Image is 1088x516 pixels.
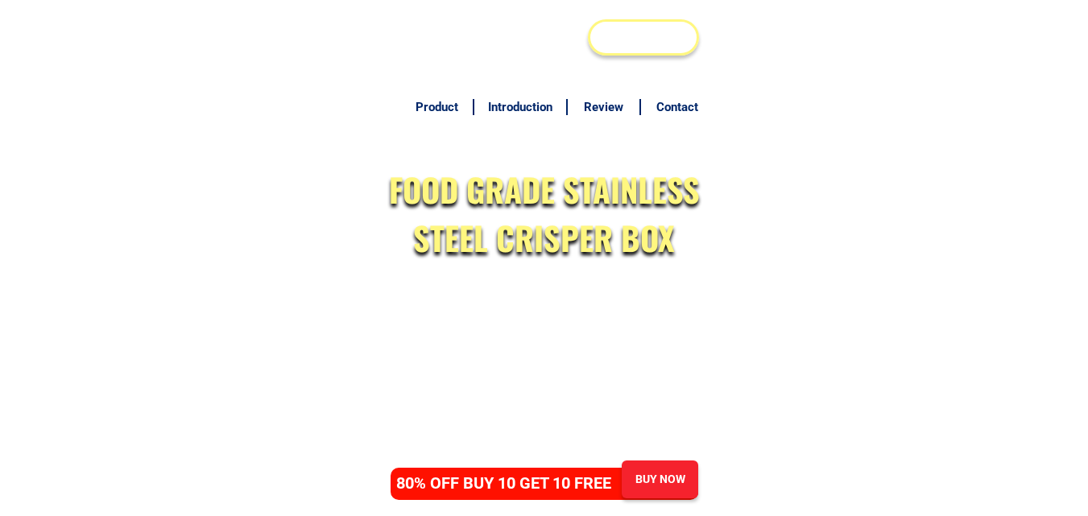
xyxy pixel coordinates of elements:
[577,98,631,117] h6: Review
[622,471,698,488] div: BUY NOW
[590,24,697,50] div: BUY NOW
[396,471,628,495] h4: 80% OFF BUY 10 GET 10 FREE
[409,98,464,117] h6: Product
[650,98,705,117] h6: Contact
[391,8,593,66] h3: JAPAN TECHNOLOGY ジャパンテクノロジー
[482,98,557,117] h6: Introduction
[380,165,708,262] h2: FOOD GRADE STAINLESS STEEL CRISPER BOX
